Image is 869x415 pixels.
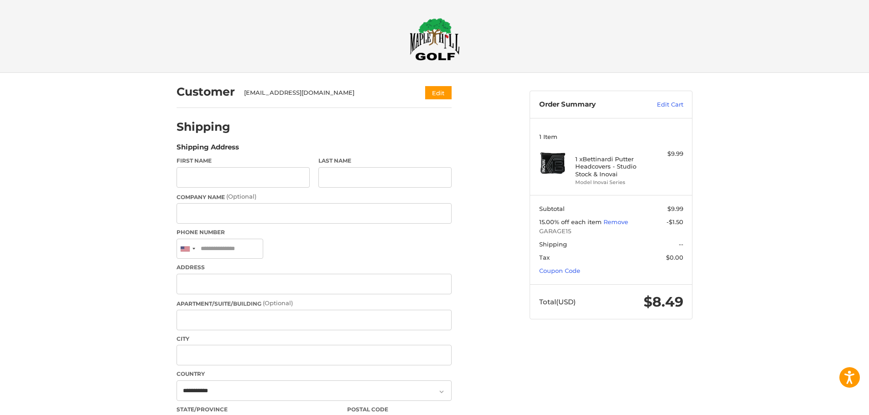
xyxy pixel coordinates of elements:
[539,218,604,225] span: 15.00% off each item
[347,405,452,414] label: Postal Code
[244,88,408,97] div: [EMAIL_ADDRESS][DOMAIN_NAME]
[575,179,645,186] li: Model Inovai Series
[177,299,452,308] label: Apartment/Suite/Building
[794,390,869,415] iframe: Google Customer Reviews
[177,239,198,259] div: United States: +1
[637,100,683,109] a: Edit Cart
[539,133,683,140] h3: 1 Item
[539,254,550,261] span: Tax
[647,149,683,159] div: $9.99
[667,205,683,212] span: $9.99
[410,18,460,61] img: Maple Hill Golf
[539,267,580,274] a: Coupon Code
[666,254,683,261] span: $0.00
[177,335,452,343] label: City
[575,155,645,178] h4: 1 x Bettinardi Putter Headcovers - Studio Stock & Inovai
[177,120,230,134] h2: Shipping
[539,205,565,212] span: Subtotal
[539,297,576,306] span: Total (USD)
[177,192,452,201] label: Company Name
[539,100,637,109] h3: Order Summary
[263,299,293,307] small: (Optional)
[539,241,567,248] span: Shipping
[226,193,256,200] small: (Optional)
[318,157,452,165] label: Last Name
[666,218,683,225] span: -$1.50
[177,405,338,414] label: State/Province
[177,157,310,165] label: First Name
[604,218,628,225] a: Remove
[425,86,452,99] button: Edit
[177,228,452,236] label: Phone Number
[177,85,235,99] h2: Customer
[679,241,683,248] span: --
[177,263,452,272] label: Address
[177,370,452,378] label: Country
[644,293,683,310] span: $8.49
[539,227,683,236] span: GARAGE15
[177,142,239,157] legend: Shipping Address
